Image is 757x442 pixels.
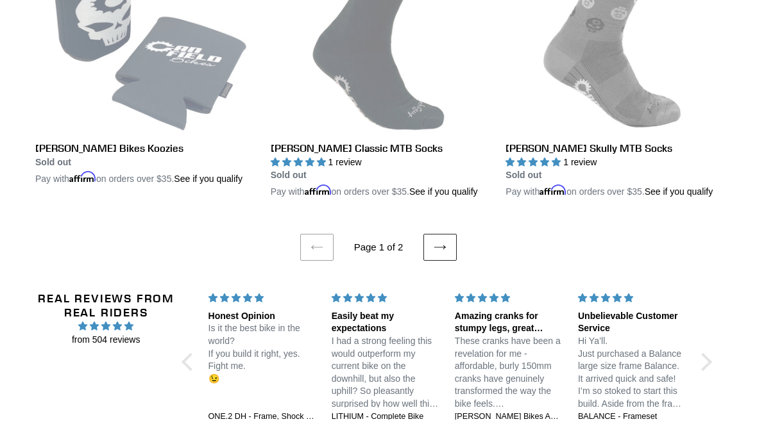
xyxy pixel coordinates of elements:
p: I had a strong feeling this would outperform my current bike on the downhill, but also the uphill... [332,335,439,411]
span: from 504 reviews [38,333,174,347]
div: Honest Opinion [208,310,316,323]
span: 4.96 stars [38,319,174,333]
a: BALANCE - Frameset [578,411,686,423]
li: Page 1 of 2 [336,240,421,255]
h2: Real Reviews from Real Riders [38,291,174,319]
div: Unbelievable Customer Service [578,310,686,335]
div: 5 stars [578,291,686,305]
div: 5 stars [455,291,563,305]
div: 5 stars [208,291,316,305]
p: Is it the best bike in the world? If you build it right, yes. Fight me. 😉 [208,322,316,385]
a: [PERSON_NAME] Bikes AM Cranks [455,411,563,423]
div: 5 stars [332,291,439,305]
a: LITHIUM - Complete Bike [332,411,439,423]
p: Hi Ya’ll. Just purchased a Balance large size frame Balance. It arrived quick and safe! I’m so st... [578,335,686,411]
div: Amazing cranks for stumpy legs, great customer service too [455,310,563,335]
div: Easily beat my expectations [332,310,439,335]
p: These cranks have been a revelation for me - affordable, burly 150mm cranks have genuinely transf... [455,335,563,411]
a: ONE.2 DH - Frame, Shock + Fork [208,411,316,423]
